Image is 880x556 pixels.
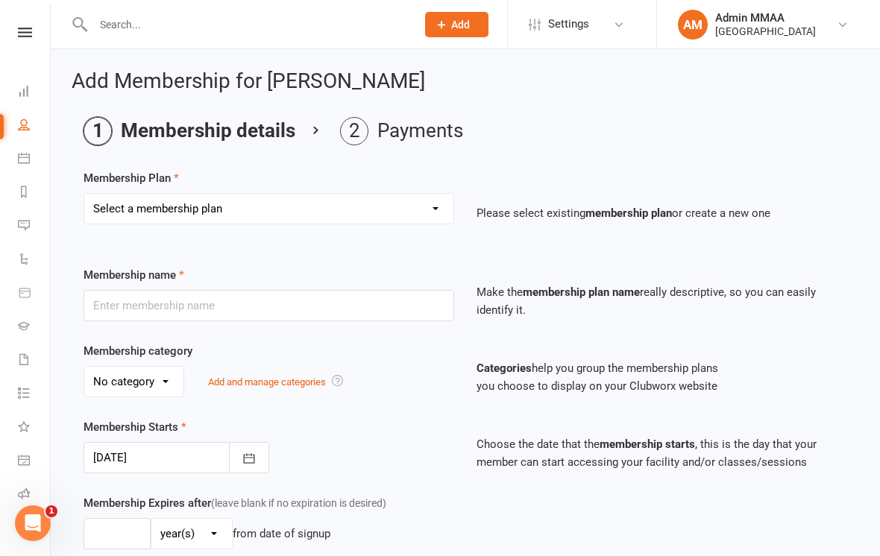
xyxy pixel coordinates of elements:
span: Settings [548,7,589,41]
p: Choose the date that the , this is the day that your member can start accessing your facility and... [477,435,847,471]
strong: membership plan name [523,285,640,299]
label: Membership Expires after [84,494,386,512]
p: Please select existing or create a new one [477,204,847,222]
div: Admin MMAA [715,11,816,25]
div: from date of signup [233,525,330,543]
h2: Add Membership for [PERSON_NAME] [72,70,859,93]
a: Calendar [18,143,51,177]
strong: Categories [477,361,532,375]
li: Payments [340,117,463,145]
span: 1 [45,505,57,517]
label: Membership name [84,266,184,284]
strong: membership plan [585,206,672,220]
input: Enter membership name [84,290,454,321]
a: Add and manage categories [208,376,326,388]
label: Membership Starts [84,418,186,436]
p: Make the really descriptive, so you can easily identify it. [477,283,847,319]
a: People [18,110,51,143]
iframe: Intercom live chat [15,505,51,541]
span: Add [451,19,470,31]
button: Add [425,12,488,37]
input: Search... [89,14,406,35]
div: [GEOGRAPHIC_DATA] [715,25,816,38]
a: Roll call kiosk mode [18,478,51,512]
label: Membership category [84,342,192,360]
p: help you group the membership plans you choose to display on your Clubworx website [477,359,847,395]
strong: membership starts [600,437,695,451]
div: AM [678,10,708,40]
span: (leave blank if no expiration is desired) [211,497,386,509]
a: What's New [18,411,51,445]
a: Dashboard [18,76,51,110]
a: General attendance kiosk mode [18,445,51,478]
a: Reports [18,177,51,210]
a: Product Sales [18,277,51,311]
label: Membership Plan [84,169,179,187]
li: Membership details [84,117,295,145]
